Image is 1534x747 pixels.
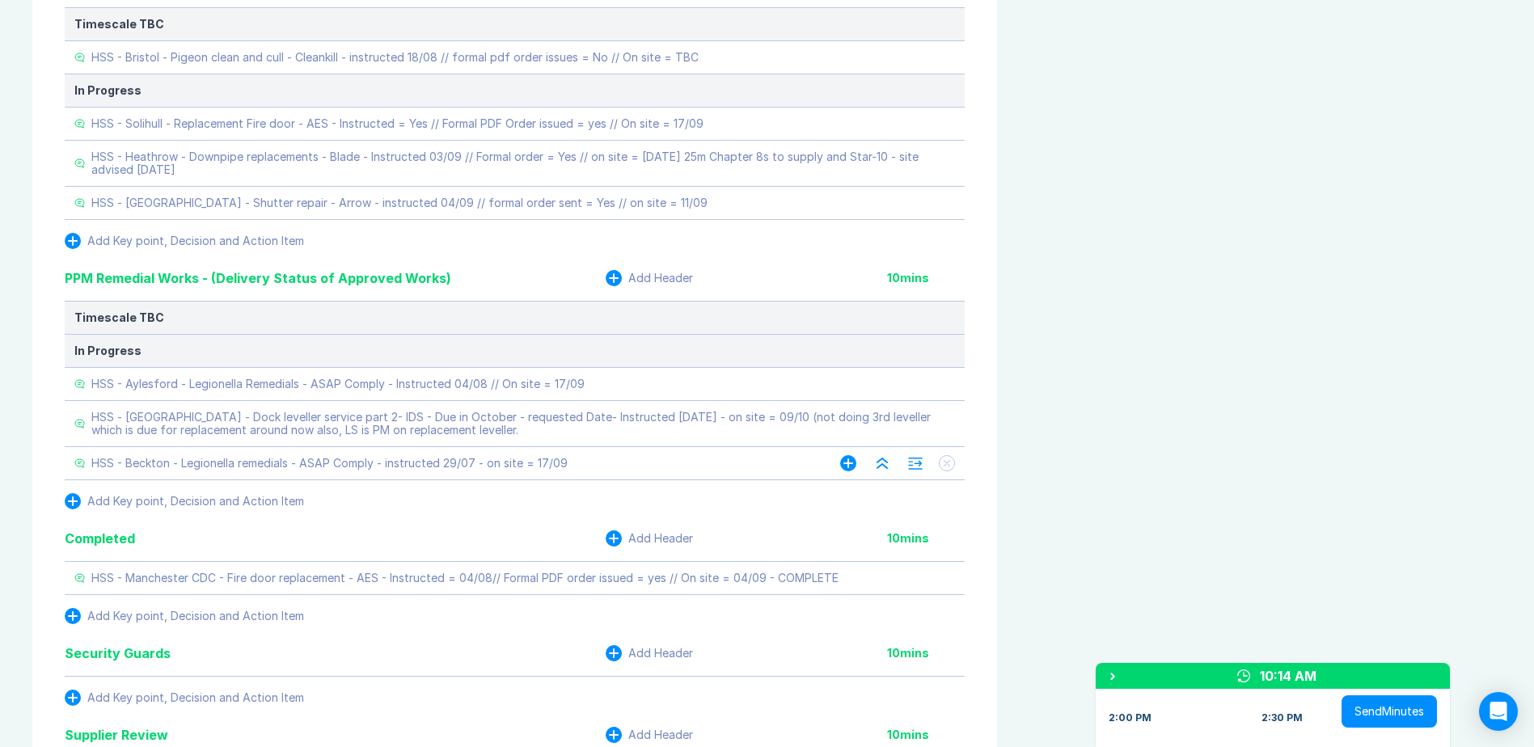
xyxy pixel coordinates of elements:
[65,690,304,706] button: Add Key point, Decision and Action Item
[87,610,304,622] div: Add Key point, Decision and Action Item
[74,344,955,357] div: In Progress
[91,572,839,585] div: HSS - Manchester CDC - Fire door replacement - AES - Instructed = 04/08// Formal PDF order issued...
[1261,711,1303,724] div: 2:30 PM
[74,18,955,31] div: Timescale TBC
[91,196,708,209] div: HSS - [GEOGRAPHIC_DATA] - Shutter repair - Arrow - instructed 04/09 // formal order sent = Yes //...
[91,378,585,390] div: HSS - Aylesford - Legionella Remedials - ASAP Comply - Instructed 04/08 // On site = 17/09
[91,411,955,437] div: HSS - [GEOGRAPHIC_DATA] - Dock leveller service part 2- IDS - Due in October - requested Date- In...
[1260,666,1316,686] div: 10:14 AM
[87,691,304,704] div: Add Key point, Decision and Action Item
[628,272,693,285] div: Add Header
[606,270,693,286] button: Add Header
[74,84,955,97] div: In Progress
[887,647,965,660] div: 10 mins
[1109,711,1152,724] div: 2:00 PM
[65,725,168,745] div: Supplier Review
[887,728,965,741] div: 10 mins
[628,647,693,660] div: Add Header
[887,532,965,545] div: 10 mins
[887,272,965,285] div: 10 mins
[91,150,955,176] div: HSS - Heathrow - Downpipe replacements - Blade - Instructed 03/09 // Formal order = Yes // on sit...
[74,311,955,324] div: Timescale TBC
[628,728,693,741] div: Add Header
[1479,692,1518,731] div: Open Intercom Messenger
[606,727,693,743] button: Add Header
[1342,695,1437,728] button: SendMinutes
[628,532,693,545] div: Add Header
[65,493,304,509] button: Add Key point, Decision and Action Item
[87,495,304,508] div: Add Key point, Decision and Action Item
[606,645,693,661] button: Add Header
[65,644,171,663] div: Security Guards
[91,117,704,130] div: HSS - Solihull - Replacement Fire door - AES - Instructed = Yes // Formal PDF Order issued = yes ...
[65,608,304,624] button: Add Key point, Decision and Action Item
[91,51,699,64] div: HSS - Bristol - Pigeon clean and cull - Cleankill - instructed 18/08 // formal pdf order issues =...
[91,457,568,470] div: HSS - Beckton - Legionella remedials - ASAP Comply - instructed 29/07 - on site = 17/09
[65,233,304,249] button: Add Key point, Decision and Action Item
[606,530,693,547] button: Add Header
[65,268,451,288] div: PPM Remedial Works - (Delivery Status of Approved Works)
[87,234,304,247] div: Add Key point, Decision and Action Item
[65,529,135,548] div: Completed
